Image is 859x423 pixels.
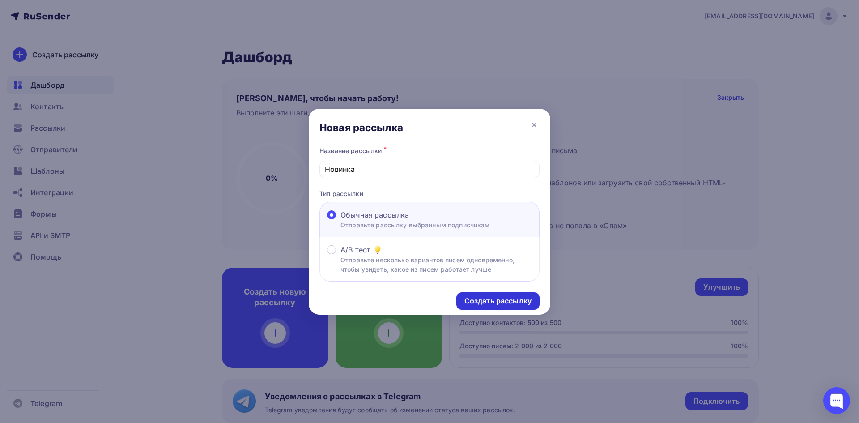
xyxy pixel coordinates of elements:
[340,244,370,255] span: A/B тест
[340,255,532,274] p: Отправьте несколько вариантов писем одновременно, чтобы увидеть, какое из писем работает лучше
[464,296,532,306] div: Создать рассылку
[319,121,403,134] div: Новая рассылка
[319,145,540,157] div: Название рассылки
[319,189,540,198] p: Тип рассылки
[340,220,490,230] p: Отправьте рассылку выбранным подписчикам
[340,209,409,220] span: Обычная рассылка
[325,164,535,175] input: Придумайте название рассылки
